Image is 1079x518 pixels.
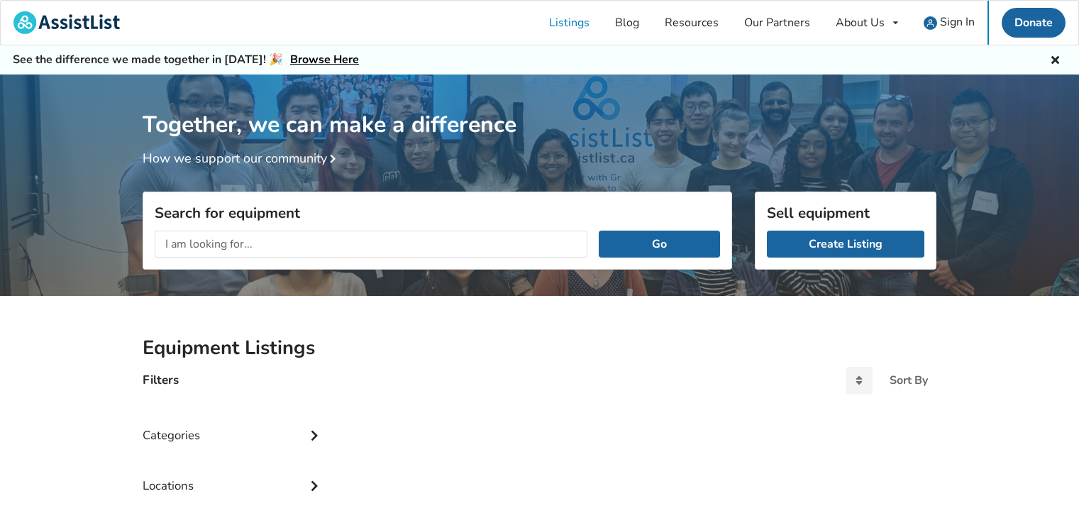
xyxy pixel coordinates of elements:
img: user icon [924,16,937,30]
input: I am looking for... [155,231,587,258]
a: Listings [536,1,602,45]
span: Sign In [940,14,975,30]
a: Donate [1002,8,1066,38]
a: Create Listing [767,231,924,258]
h2: Equipment Listings [143,336,936,360]
div: Locations [143,450,324,500]
a: How we support our community [143,150,341,167]
a: user icon Sign In [911,1,987,45]
h5: See the difference we made together in [DATE]! 🎉 [13,53,359,67]
a: Blog [602,1,652,45]
a: Browse Here [290,52,359,67]
h3: Search for equipment [155,204,720,222]
h4: Filters [143,372,179,388]
div: About Us [836,17,885,28]
div: Categories [143,399,324,450]
a: Our Partners [731,1,823,45]
img: assistlist-logo [13,11,120,34]
h1: Together, we can make a difference [143,75,936,139]
div: Sort By [890,375,928,386]
h3: Sell equipment [767,204,924,222]
a: Resources [652,1,731,45]
button: Go [599,231,720,258]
